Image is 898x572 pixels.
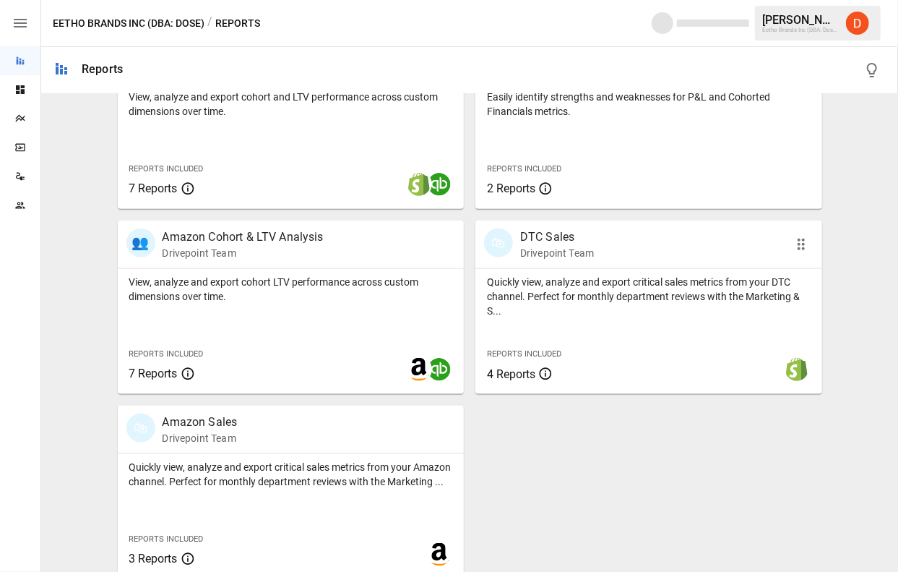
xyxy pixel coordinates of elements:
[762,27,837,33] div: Eetho Brands Inc (DBA: Dose)
[762,13,837,27] div: [PERSON_NAME]
[129,182,178,195] span: 7 Reports
[428,543,451,566] img: amazon
[129,460,453,489] p: Quickly view, analyze and export critical sales metrics from your Amazon channel. Perfect for mon...
[428,173,451,196] img: quickbooks
[407,173,431,196] img: shopify
[129,534,204,544] span: Reports Included
[129,367,178,380] span: 7 Reports
[484,229,513,257] div: 🛍
[846,12,869,35] img: Daley Meistrell
[520,246,594,260] p: Drivepoint Team
[53,14,204,33] button: Eetho Brands Inc (DBA: Dose)
[129,349,204,359] span: Reports Included
[129,275,453,304] p: View, analyze and export cohort LTV performance across custom dimensions over time.
[837,3,878,43] button: Daley Meistrell
[487,349,561,359] span: Reports Included
[129,552,178,565] span: 3 Reports
[428,358,451,381] img: quickbooks
[487,275,811,318] p: Quickly view, analyze and export critical sales metrics from your DTC channel. Perfect for monthl...
[207,14,212,33] div: /
[407,358,431,381] img: amazon
[520,229,594,246] p: DTC Sales
[129,90,453,119] p: View, analyze and export cohort and LTV performance across custom dimensions over time.
[163,246,324,260] p: Drivepoint Team
[163,431,238,445] p: Drivepoint Team
[487,367,535,381] span: 4 Reports
[785,358,808,381] img: shopify
[487,90,811,119] p: Easily identify strengths and weaknesses for P&L and Cohorted Financials metrics.
[126,414,155,443] div: 🛍
[163,229,324,246] p: Amazon Cohort & LTV Analysis
[487,164,561,174] span: Reports Included
[126,229,155,257] div: 👥
[163,414,238,431] p: Amazon Sales
[487,182,535,195] span: 2 Reports
[129,164,204,174] span: Reports Included
[82,62,123,76] div: Reports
